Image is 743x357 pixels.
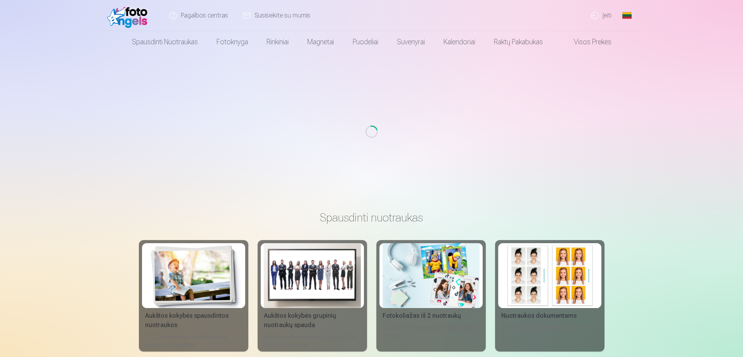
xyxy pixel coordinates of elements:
a: Visos prekės [552,31,621,53]
a: Fotoknyga [207,31,257,53]
a: Puodeliai [343,31,388,53]
div: Universalios ID nuotraukos (6 vnt.) [498,324,601,348]
a: Suvenyrai [388,31,434,53]
a: Aukštos kokybės spausdintos nuotraukos Aukštos kokybės spausdintos nuotraukos210 gsm popierius, s... [139,240,248,352]
div: Nuotraukos dokumentams [498,311,601,320]
h3: Spausdinti nuotraukas [145,211,598,225]
a: Aukštos kokybės grupinių nuotraukų spaudaAukštos kokybės grupinių nuotraukų spaudaRyškios spalvos... [258,240,367,352]
div: Fotokoliažas iš 2 nuotraukų [379,311,483,320]
img: Nuotraukos dokumentams [501,243,598,308]
img: /fa2 [107,3,152,28]
a: Spausdinti nuotraukas [123,31,207,53]
img: Aukštos kokybės spausdintos nuotraukos [145,243,242,308]
div: Aukštos kokybės spausdintos nuotraukos [142,311,245,330]
img: Aukštos kokybės grupinių nuotraukų spauda [264,243,361,308]
img: Fotokoliažas iš 2 nuotraukų [383,243,480,308]
a: Magnetai [298,31,343,53]
div: Aukštos kokybės grupinių nuotraukų spauda [261,311,364,330]
a: Nuotraukos dokumentamsNuotraukos dokumentamsUniversalios ID nuotraukos (6 vnt.) [495,240,604,352]
a: Fotokoliažas iš 2 nuotraukųFotokoliažas iš 2 nuotraukųDu įsimintini momentai - vienas įstabus vai... [376,240,486,352]
div: Du įsimintini momentai - vienas įstabus vaizdas [379,324,483,348]
a: Rinkiniai [257,31,298,53]
a: Raktų pakabukas [485,31,552,53]
a: Kalendoriai [434,31,485,53]
div: 210 gsm popierius, stulbinančios spalvos ir detalumas [142,333,245,348]
div: Ryškios spalvos ir detalės ant Fuji Film Crystal popieriaus [261,333,364,348]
